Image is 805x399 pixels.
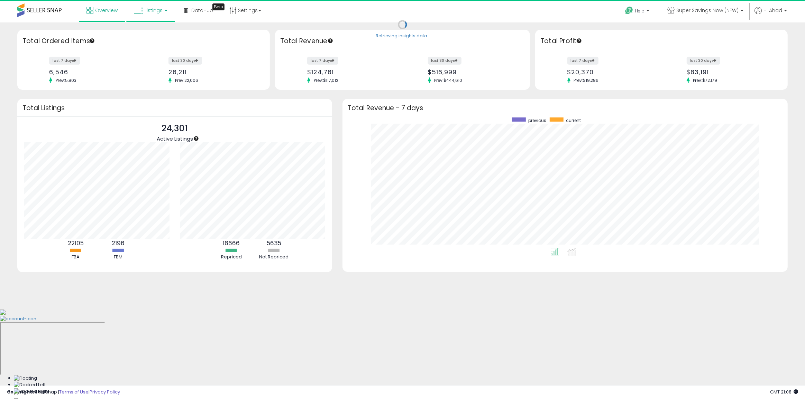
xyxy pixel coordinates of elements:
[348,105,783,111] h3: Total Revenue - 7 days
[620,1,656,22] a: Help
[89,38,95,44] div: Tooltip anchor
[168,68,257,76] div: 26,211
[49,68,138,76] div: 6,546
[267,239,281,247] b: 5635
[376,33,429,39] div: Retrieving insights data..
[528,117,546,123] span: previous
[157,122,193,135] p: 24,301
[193,135,199,142] div: Tooltip anchor
[95,7,118,14] span: Overview
[676,7,739,14] span: Super Savings Now (NEW)
[212,3,225,10] div: Tooltip anchor
[310,77,342,83] span: Prev: $117,012
[327,38,333,44] div: Tooltip anchor
[428,57,461,65] label: last 30 days
[55,254,97,260] div: FBA
[14,382,46,388] img: Docked Left
[172,77,202,83] span: Prev: 22,006
[307,68,397,76] div: $124,761
[157,135,193,142] span: Active Listings
[68,239,84,247] b: 22105
[14,388,49,395] img: Docked Right
[49,57,80,65] label: last 7 days
[211,254,252,260] div: Repriced
[570,77,602,83] span: Prev: $19,286
[635,8,644,14] span: Help
[625,6,633,15] i: Get Help
[168,57,202,65] label: last 30 days
[540,36,783,46] h3: Total Profit
[14,375,37,382] img: Floating
[428,68,518,76] div: $516,999
[22,36,265,46] h3: Total Ordered Items
[754,7,787,22] a: Hi Ahad
[307,57,338,65] label: last 7 days
[566,117,581,123] span: current
[112,239,125,247] b: 2196
[52,77,80,83] span: Prev: 5,903
[431,77,466,83] span: Prev: $444,610
[253,254,295,260] div: Not Repriced
[690,77,721,83] span: Prev: $72,179
[576,38,582,44] div: Tooltip anchor
[280,36,525,46] h3: Total Revenue
[567,68,656,76] div: $20,370
[567,57,598,65] label: last 7 days
[223,239,240,247] b: 18666
[687,57,720,65] label: last 30 days
[145,7,163,14] span: Listings
[98,254,139,260] div: FBM
[191,7,213,14] span: DataHub
[687,68,776,76] div: $83,191
[763,7,782,14] span: Hi Ahad
[22,105,327,111] h3: Total Listings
